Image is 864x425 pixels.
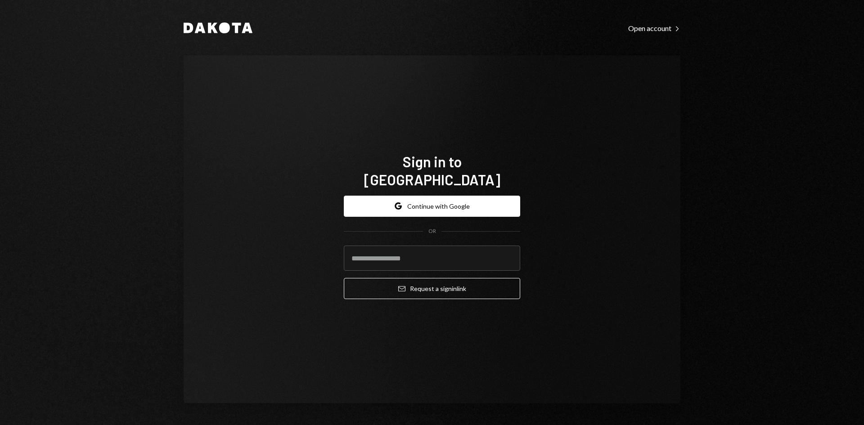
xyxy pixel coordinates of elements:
button: Request a signinlink [344,278,520,299]
div: OR [428,228,436,235]
a: Open account [628,23,680,33]
div: Open account [628,24,680,33]
h1: Sign in to [GEOGRAPHIC_DATA] [344,152,520,188]
button: Continue with Google [344,196,520,217]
